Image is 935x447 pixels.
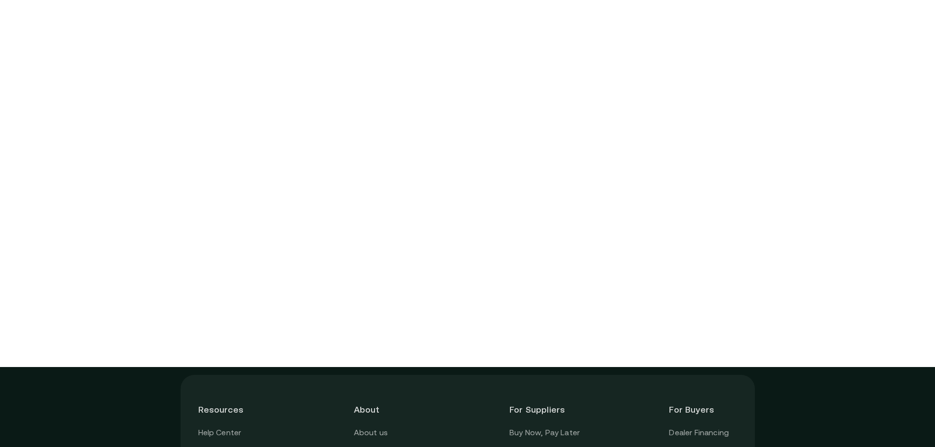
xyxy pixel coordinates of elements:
[669,426,729,439] a: Dealer Financing
[669,393,737,426] header: For Buyers
[198,393,266,426] header: Resources
[198,426,241,439] a: Help Center
[509,393,581,426] header: For Suppliers
[354,426,388,439] a: About us
[257,88,678,338] iframe: Funding Deals through Comfi
[354,393,422,426] header: About
[509,426,580,439] a: Buy Now, Pay Later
